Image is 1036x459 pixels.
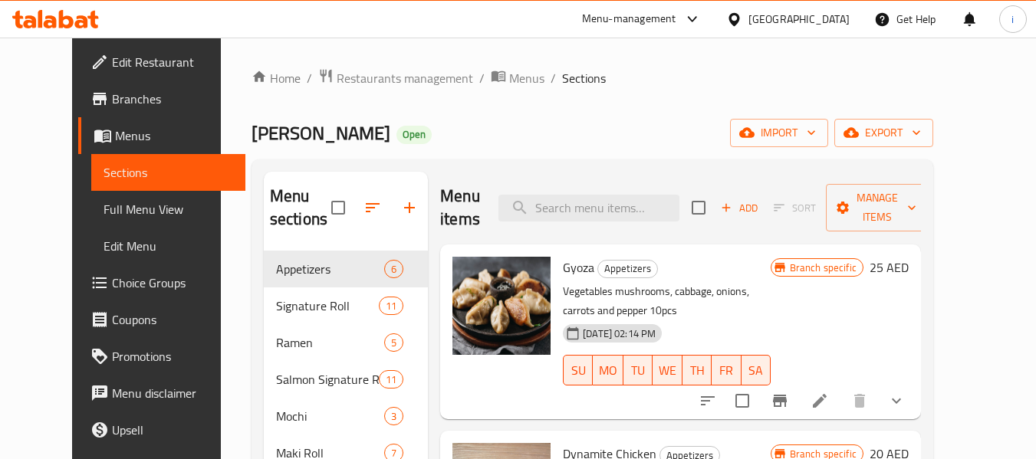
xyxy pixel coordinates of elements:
[715,196,764,220] button: Add
[551,69,556,87] li: /
[384,260,403,278] div: items
[318,68,473,88] a: Restaurants management
[78,301,245,338] a: Coupons
[380,372,403,387] span: 11
[715,196,764,220] span: Add item
[653,355,682,385] button: WE
[307,69,312,87] li: /
[276,297,379,315] span: Signature Roll
[811,392,829,410] a: Edit menu item
[264,324,428,361] div: Ramen5
[78,80,245,117] a: Branches
[252,116,390,150] span: [PERSON_NAME]
[91,154,245,191] a: Sections
[748,11,850,28] div: [GEOGRAPHIC_DATA]
[391,189,428,226] button: Add section
[870,257,909,278] h6: 25 AED
[264,361,428,398] div: Salmon Signature Roll11
[276,260,384,278] span: Appetizers
[491,68,544,88] a: Menus
[659,359,676,382] span: WE
[1011,11,1014,28] span: i
[452,257,551,355] img: Gyoza
[582,10,676,28] div: Menu-management
[562,69,606,87] span: Sections
[761,382,798,419] button: Branch-specific-item
[91,228,245,264] a: Edit Menu
[270,185,331,231] h2: Menu sections
[682,355,712,385] button: TH
[509,69,544,87] span: Menus
[630,359,646,382] span: TU
[276,333,384,352] span: Ramen
[385,409,403,424] span: 3
[104,237,233,255] span: Edit Menu
[115,126,233,145] span: Menus
[112,384,233,402] span: Menu disclaimer
[742,123,816,143] span: import
[784,261,863,275] span: Branch specific
[385,262,403,277] span: 6
[384,407,403,425] div: items
[689,382,726,419] button: sort-choices
[593,355,623,385] button: MO
[847,123,921,143] span: export
[878,382,915,419] button: show more
[726,385,758,417] span: Select to update
[354,189,391,226] span: Sort sections
[112,53,233,71] span: Edit Restaurant
[112,310,233,329] span: Coupons
[379,297,403,315] div: items
[440,185,480,231] h2: Menu items
[719,199,760,217] span: Add
[78,117,245,154] a: Menus
[577,326,662,341] span: [DATE] 02:14 PM
[112,421,233,439] span: Upsell
[764,196,826,220] span: Select section first
[597,260,658,278] div: Appetizers
[563,282,771,320] p: Vegetables mushrooms, cabbage, onions, carrots and pepper 10pcs
[112,274,233,292] span: Choice Groups
[252,68,933,88] nav: breadcrumb
[78,338,245,375] a: Promotions
[337,69,473,87] span: Restaurants management
[112,90,233,108] span: Branches
[78,264,245,301] a: Choice Groups
[826,184,929,231] button: Manage items
[264,287,428,324] div: Signature Roll11
[380,299,403,313] span: 11
[838,189,916,227] span: Manage items
[396,128,432,141] span: Open
[385,336,403,350] span: 5
[264,251,428,287] div: Appetizers6
[479,69,485,87] li: /
[322,192,354,224] span: Select all sections
[396,126,432,144] div: Open
[730,119,828,147] button: import
[252,69,301,87] a: Home
[742,355,771,385] button: SA
[599,359,617,382] span: MO
[276,407,384,425] span: Mochi
[718,359,735,382] span: FR
[112,347,233,366] span: Promotions
[689,359,705,382] span: TH
[887,392,906,410] svg: Show Choices
[384,333,403,352] div: items
[264,398,428,434] div: Mochi3
[104,200,233,218] span: Full Menu View
[276,370,379,389] span: Salmon Signature Roll
[498,195,679,221] input: search
[712,355,741,385] button: FR
[570,359,587,382] span: SU
[78,375,245,411] a: Menu disclaimer
[841,382,878,419] button: delete
[78,44,245,80] a: Edit Restaurant
[834,119,933,147] button: export
[682,192,715,224] span: Select section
